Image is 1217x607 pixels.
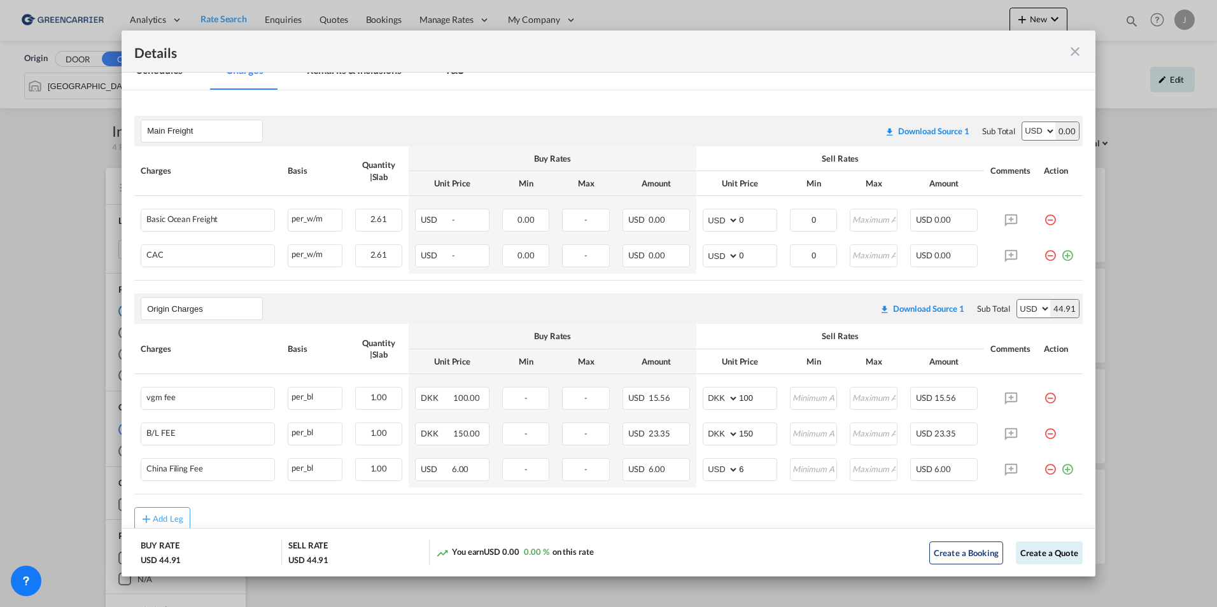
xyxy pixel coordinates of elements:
[524,547,549,557] span: 0.00 %
[355,159,403,182] div: Quantity | Slab
[984,146,1038,196] th: Comments
[904,171,984,196] th: Amount
[916,393,932,403] span: USD
[147,122,262,141] input: Leg Name
[893,303,964,314] div: Download Source 1
[146,428,175,438] div: B/L FEE
[739,459,777,478] input: 6
[739,209,777,228] input: 0
[517,214,535,225] span: 0.00
[288,387,341,403] div: per_bl
[288,554,328,566] div: USD 44.91
[146,393,175,402] div: vgm fee
[649,214,666,225] span: 0.00
[628,393,647,403] span: USD
[452,214,455,225] span: -
[904,349,984,374] th: Amount
[1044,458,1057,471] md-icon: icon-minus-circle-outline red-400-fg pt-7
[916,428,932,438] span: USD
[843,171,904,196] th: Max
[934,393,957,403] span: 15.56
[784,349,844,374] th: Min
[421,393,451,403] span: DKK
[1050,300,1079,317] div: 44.91
[134,507,190,530] button: Add Leg
[122,55,198,90] md-tab-item: Schedules
[453,393,480,403] span: 100.00
[1016,541,1083,564] button: Create a Quote
[791,423,837,442] input: Minimum Amount
[791,387,837,407] input: Minimum Amount
[916,250,932,260] span: USD
[628,464,647,474] span: USD
[898,126,969,136] div: Download Source 1
[628,214,647,225] span: USD
[739,387,777,407] input: 100
[649,393,671,403] span: 15.56
[880,303,964,314] div: Download original source rate sheet
[934,250,952,260] span: 0.00
[703,153,978,164] div: Sell Rates
[421,250,450,260] span: USD
[134,43,988,59] div: Details
[916,214,932,225] span: USD
[370,463,388,473] span: 1.00
[141,540,179,554] div: BUY RATE
[421,428,451,438] span: DKK
[288,423,341,439] div: per_bl
[436,546,594,559] div: You earn on this rate
[791,245,837,264] input: Minimum Amount
[370,428,388,438] span: 1.00
[288,540,328,554] div: SELL RATE
[616,171,696,196] th: Amount
[843,349,904,374] th: Max
[288,209,341,225] div: per_w/m
[1055,122,1079,140] div: 0.00
[1044,422,1057,435] md-icon: icon-minus-circle-outline red-400-fg pt-7
[146,250,164,260] div: CAC
[739,245,777,264] input: 0
[1044,209,1057,221] md-icon: icon-minus-circle-outline red-400-fg pt-7
[584,464,587,474] span: -
[556,349,616,374] th: Max
[977,303,1010,314] div: Sub Total
[982,125,1015,137] div: Sub Total
[288,165,342,176] div: Basis
[851,209,897,228] input: Maximum Amount
[873,303,971,314] div: Download original source rate sheet
[934,464,952,474] span: 6.00
[140,512,153,525] md-icon: icon-plus md-link-fg s20
[421,214,450,225] span: USD
[1061,244,1074,257] md-icon: icon-plus-circle-outline green-400-fg
[146,214,218,224] div: Basic Ocean Freight
[584,393,587,403] span: -
[885,127,895,137] md-icon: icon-download
[141,165,275,176] div: Charges
[878,126,976,136] div: Download original source rate sheet
[934,214,952,225] span: 0.00
[916,464,932,474] span: USD
[885,126,969,136] div: Download original source rate sheet
[934,428,957,438] span: 23.35
[288,343,342,354] div: Basis
[524,393,528,403] span: -
[122,55,492,90] md-pagination-wrapper: Use the left and right arrow keys to navigate between tabs
[791,209,837,228] input: Minimum Amount
[791,459,837,478] input: Minimum Amount
[452,464,469,474] span: 6.00
[415,153,690,164] div: Buy Rates
[1044,387,1057,400] md-icon: icon-minus-circle-outline red-400-fg pt-7
[288,245,341,261] div: per_w/m
[436,547,449,559] md-icon: icon-trending-up
[851,423,897,442] input: Maximum Amount
[524,428,528,438] span: -
[851,459,897,478] input: Maximum Amount
[453,428,480,438] span: 150.00
[1038,324,1082,373] th: Action
[873,297,971,320] button: Download original source rate sheet
[292,55,417,90] md-tab-item: Remarks & Inclusions
[628,250,647,260] span: USD
[452,250,455,260] span: -
[628,428,647,438] span: USD
[146,464,202,473] div: China Filing Fee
